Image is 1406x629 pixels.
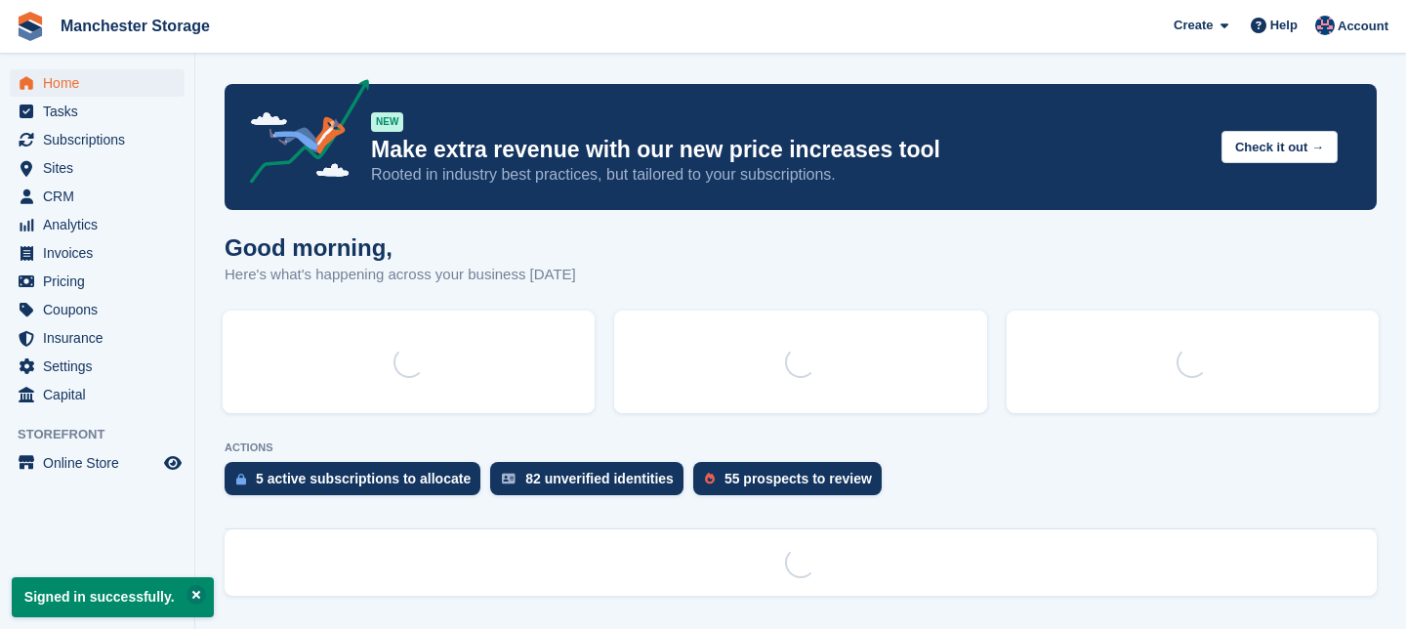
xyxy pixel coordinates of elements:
[53,10,218,42] a: Manchester Storage
[43,239,160,267] span: Invoices
[1338,17,1388,36] span: Account
[12,577,214,617] p: Signed in successfully.
[236,473,246,485] img: active_subscription_to_allocate_icon-d502201f5373d7db506a760aba3b589e785aa758c864c3986d89f69b8ff3...
[693,462,891,505] a: 55 prospects to review
[525,471,674,486] div: 82 unverified identities
[371,136,1206,164] p: Make extra revenue with our new price increases tool
[10,324,185,352] a: menu
[10,239,185,267] a: menu
[10,211,185,238] a: menu
[43,296,160,323] span: Coupons
[1221,131,1338,163] button: Check it out →
[43,353,160,380] span: Settings
[161,451,185,475] a: Preview store
[502,473,516,484] img: verify_identity-adf6edd0f0f0b5bbfe63781bf79b02c33cf7c696d77639b501bdc392416b5a36.svg
[10,449,185,477] a: menu
[10,69,185,97] a: menu
[10,98,185,125] a: menu
[43,126,160,153] span: Subscriptions
[43,324,160,352] span: Insurance
[490,462,693,505] a: 82 unverified identities
[705,473,715,484] img: prospect-51fa495bee0391a8d652442698ab0144808aea92771e9ea1ae160a38d050c398.svg
[10,381,185,408] a: menu
[10,296,185,323] a: menu
[724,471,872,486] div: 55 prospects to review
[10,353,185,380] a: menu
[16,12,45,41] img: stora-icon-8386f47178a22dfd0bd8f6a31ec36ba5ce8667c1dd55bd0f319d3a0aa187defe.svg
[10,126,185,153] a: menu
[43,183,160,210] span: CRM
[43,154,160,182] span: Sites
[10,183,185,210] a: menu
[43,381,160,408] span: Capital
[43,268,160,295] span: Pricing
[233,79,370,190] img: price-adjustments-announcement-icon-8257ccfd72463d97f412b2fc003d46551f7dbcb40ab6d574587a9cd5c0d94...
[10,154,185,182] a: menu
[371,164,1206,186] p: Rooted in industry best practices, but tailored to your subscriptions.
[43,449,160,477] span: Online Store
[225,441,1377,454] p: ACTIONS
[43,211,160,238] span: Analytics
[225,462,490,505] a: 5 active subscriptions to allocate
[225,264,576,286] p: Here's what's happening across your business [DATE]
[1270,16,1298,35] span: Help
[43,98,160,125] span: Tasks
[371,112,403,132] div: NEW
[10,268,185,295] a: menu
[256,471,471,486] div: 5 active subscriptions to allocate
[225,234,576,261] h1: Good morning,
[43,69,160,97] span: Home
[1174,16,1213,35] span: Create
[18,425,194,444] span: Storefront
